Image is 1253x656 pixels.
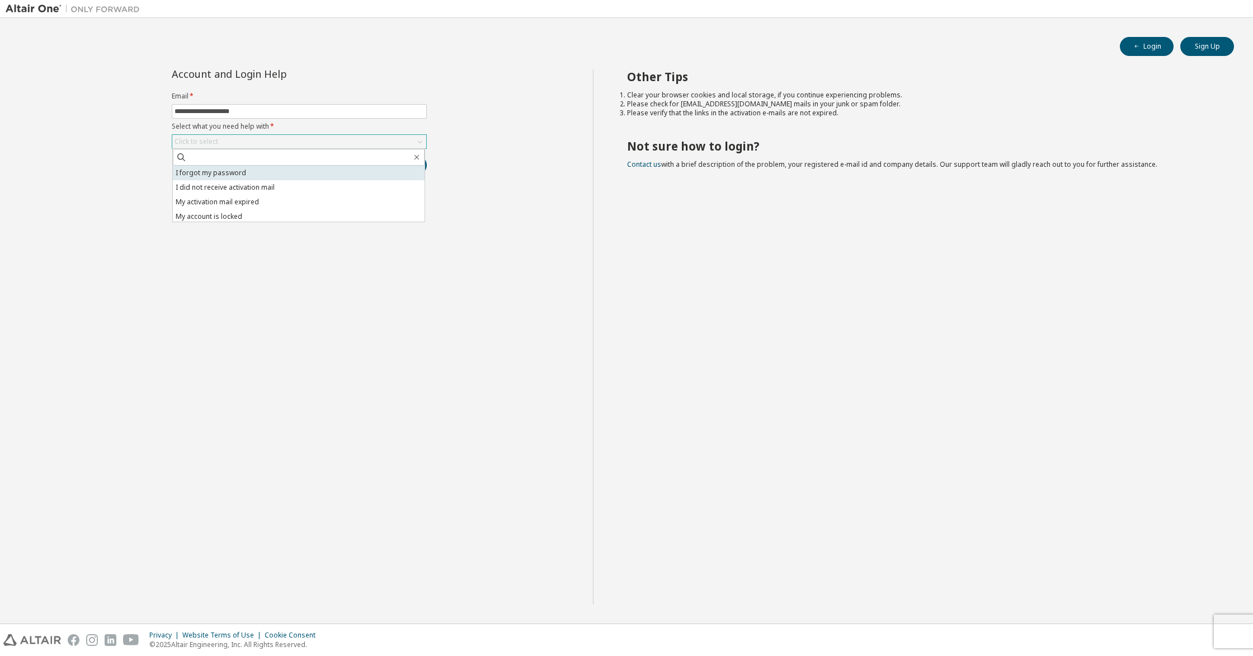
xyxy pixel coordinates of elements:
h2: Not sure how to login? [627,139,1214,153]
img: youtube.svg [123,634,139,646]
button: Sign Up [1180,37,1234,56]
li: Clear your browser cookies and local storage, if you continue experiencing problems. [627,91,1214,100]
a: Contact us [627,160,661,169]
li: Please verify that the links in the activation e-mails are not expired. [627,109,1214,118]
img: instagram.svg [86,634,98,646]
div: Account and Login Help [172,69,376,78]
span: with a brief description of the problem, your registered e-mail id and company details. Our suppo... [627,160,1157,169]
div: Click to select [172,135,426,148]
div: Cookie Consent [265,631,322,640]
li: I forgot my password [173,166,425,180]
img: linkedin.svg [105,634,116,646]
img: altair_logo.svg [3,634,61,646]
li: Please check for [EMAIL_ADDRESS][DOMAIN_NAME] mails in your junk or spam folder. [627,100,1214,109]
div: Privacy [149,631,182,640]
div: Website Terms of Use [182,631,265,640]
img: Altair One [6,3,145,15]
p: © 2025 Altair Engineering, Inc. All Rights Reserved. [149,640,322,649]
label: Select what you need help with [172,122,427,131]
label: Email [172,92,427,101]
h2: Other Tips [627,69,1214,84]
div: Click to select [175,137,218,146]
button: Login [1120,37,1174,56]
img: facebook.svg [68,634,79,646]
